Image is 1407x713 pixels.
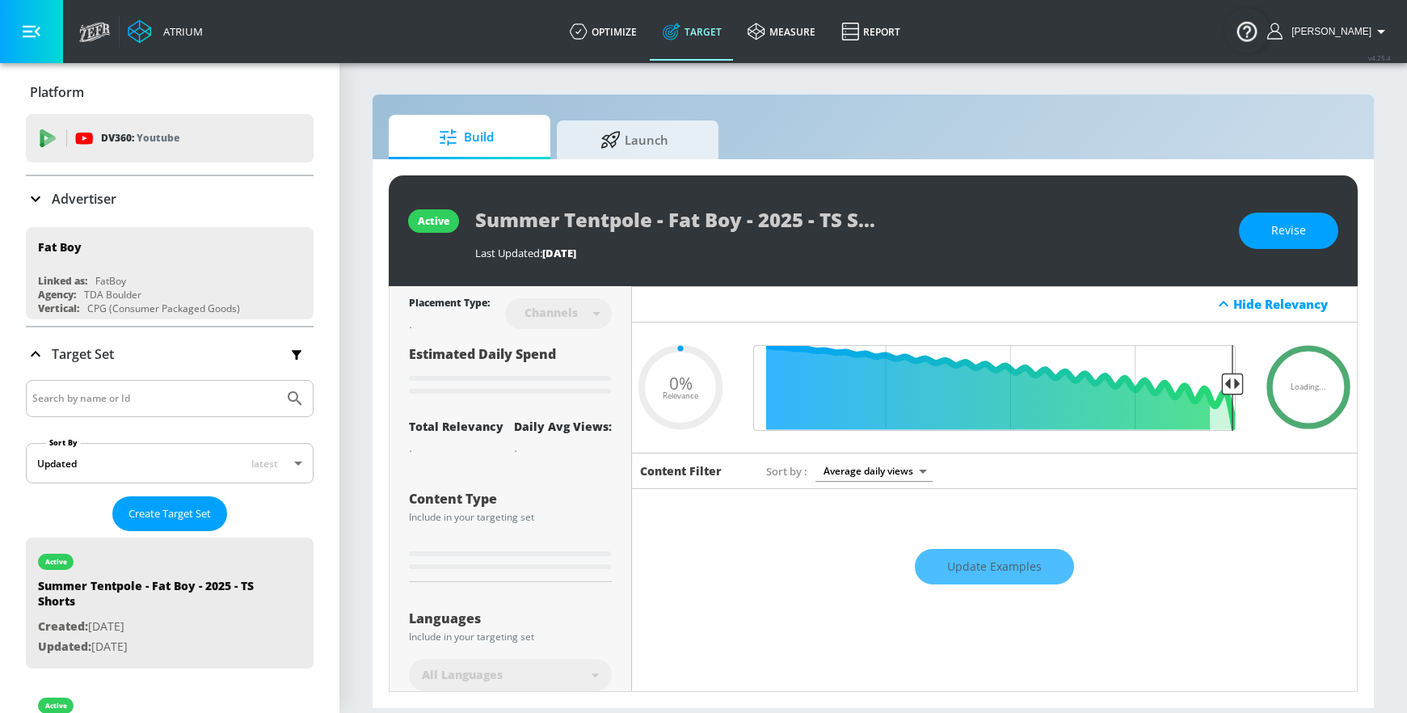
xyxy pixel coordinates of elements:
[766,464,807,479] span: Sort by
[409,513,612,522] div: Include in your targeting set
[409,612,612,625] div: Languages
[475,246,1223,260] div: Last Updated:
[735,2,828,61] a: measure
[38,618,88,634] span: Created:
[1267,22,1391,41] button: [PERSON_NAME]
[95,274,126,288] div: FatBoy
[745,345,1244,431] input: Final Threshold
[409,296,490,313] div: Placement Type:
[157,24,203,39] div: Atrium
[640,463,722,479] h6: Content Filter
[542,246,576,260] span: [DATE]
[418,214,449,228] div: active
[815,460,933,482] div: Average daily views
[514,419,612,434] div: Daily Avg Views:
[663,392,698,400] span: Relevance
[46,437,81,448] label: Sort By
[26,176,314,221] div: Advertiser
[422,667,503,683] span: All Languages
[1233,296,1348,312] div: Hide Relevancy
[557,2,650,61] a: optimize
[516,306,586,319] div: Channels
[38,578,264,617] div: Summer Tentpole - Fat Boy - 2025 - TS Shorts
[38,637,264,657] p: [DATE]
[32,388,277,409] input: Search by name or Id
[38,239,82,255] div: Fat Boy
[409,419,503,434] div: Total Relevancy
[128,19,203,44] a: Atrium
[409,659,612,691] div: All Languages
[1368,53,1391,62] span: v 4.25.4
[87,302,240,315] div: CPG (Consumer Packaged Goods)
[37,457,77,470] div: Updated
[573,120,696,159] span: Launch
[669,375,693,392] span: 0%
[26,70,314,115] div: Platform
[409,632,612,642] div: Include in your targeting set
[26,538,314,669] div: activeSummer Tentpole - Fat Boy - 2025 - TS ShortsCreated:[DATE]Updated:[DATE]
[650,2,735,61] a: Target
[632,286,1357,323] div: Hide Relevancy
[30,83,84,101] p: Platform
[26,114,314,162] div: DV360: Youtube
[251,457,278,470] span: latest
[52,345,114,363] p: Target Set
[38,274,87,288] div: Linked as:
[137,129,179,146] p: Youtube
[409,345,556,363] span: Estimated Daily Spend
[38,302,79,315] div: Vertical:
[84,288,141,302] div: TDA Boulder
[26,227,314,319] div: Fat BoyLinked as:FatBoyAgency:TDA BoulderVertical:CPG (Consumer Packaged Goods)
[828,2,913,61] a: Report
[1285,26,1371,37] span: login as: andres.hernandez@zefr.com
[1239,213,1338,249] button: Revise
[26,327,314,381] div: Target Set
[1271,221,1306,241] span: Revise
[409,492,612,505] div: Content Type
[101,129,179,147] p: DV360:
[38,639,91,654] span: Updated:
[409,345,612,399] div: Estimated Daily Spend
[45,702,67,710] div: active
[38,288,76,302] div: Agency:
[128,504,211,523] span: Create Target Set
[1224,8,1270,53] button: Open Resource Center
[38,617,264,637] p: [DATE]
[45,558,67,566] div: active
[405,118,528,157] span: Build
[52,190,116,208] p: Advertiser
[1291,383,1326,391] span: Loading...
[112,496,227,531] button: Create Target Set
